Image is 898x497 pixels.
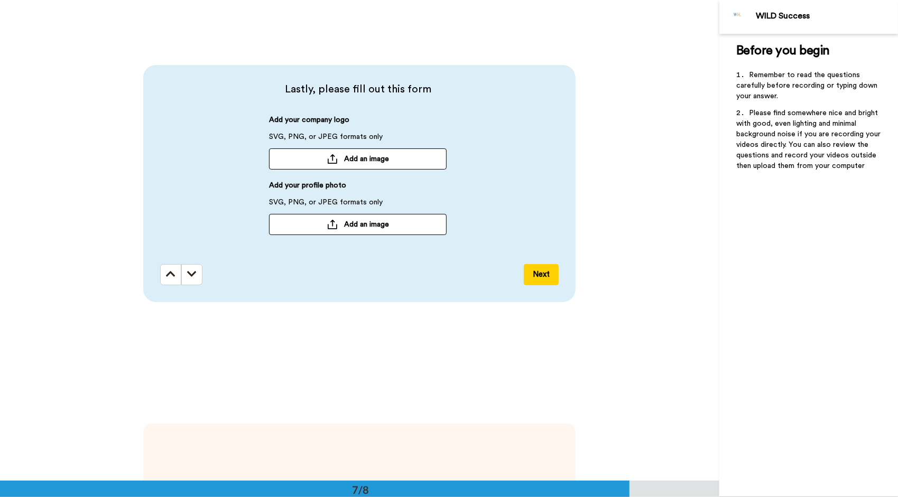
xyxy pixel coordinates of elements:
[269,214,447,235] button: Add an image
[269,115,349,132] span: Add your company logo
[524,264,559,285] button: Next
[344,154,389,164] span: Add an image
[736,44,830,57] span: Before you begin
[736,109,883,170] span: Please find somewhere nice and bright with good, even lighting and minimal background noise if yo...
[725,4,751,30] img: Profile Image
[269,180,346,197] span: Add your profile photo
[269,197,383,214] span: SVG, PNG, or JPEG formats only
[335,482,386,497] div: 7/8
[344,219,389,230] span: Add an image
[756,11,897,21] div: WILD Success
[269,132,383,148] span: SVG, PNG, or JPEG formats only
[160,82,556,97] span: Lastly, please fill out this form
[736,71,880,100] span: Remember to read the questions carefully before recording or typing down your answer.
[269,148,447,170] button: Add an image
